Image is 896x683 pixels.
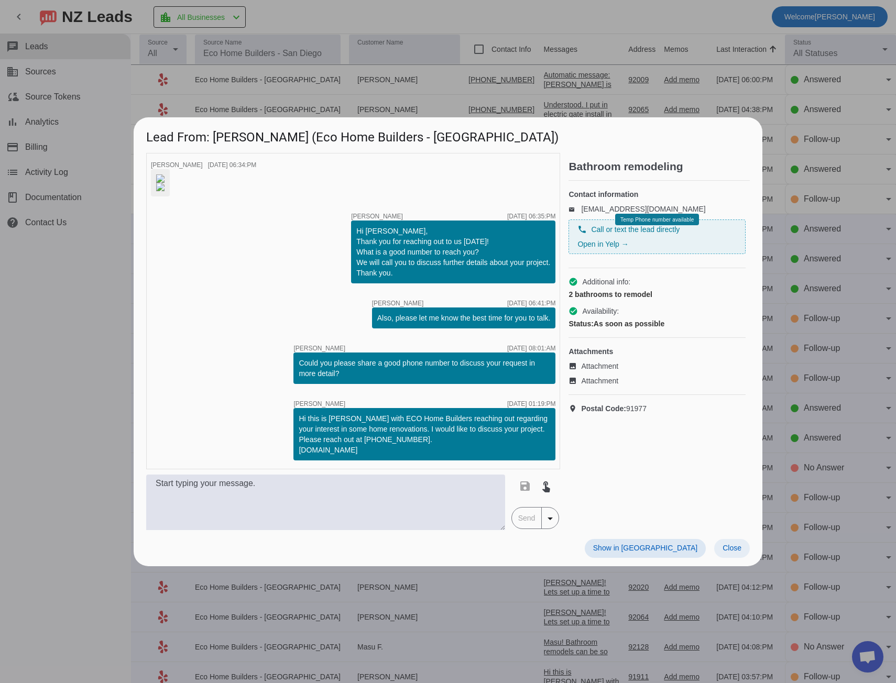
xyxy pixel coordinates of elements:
[582,306,619,316] span: Availability:
[134,117,762,152] h1: Lead From: [PERSON_NAME] (Eco Home Builders - [GEOGRAPHIC_DATA])
[569,361,746,371] a: Attachment
[569,161,750,172] h2: Bathroom remodeling
[569,289,746,300] div: 2 bathrooms to remodel
[585,539,706,558] button: Show in [GEOGRAPHIC_DATA]
[156,174,165,183] img: 4K__pItq1t5oqiJ_QBKE3A
[569,189,746,200] h4: Contact information
[581,376,618,386] span: Attachment
[581,404,626,413] strong: Postal Code:
[569,377,581,385] mat-icon: image
[356,226,550,278] div: Hi [PERSON_NAME], Thank you for reaching out to us [DATE]! What is a good number to reach you? We...
[569,306,578,316] mat-icon: check_circle
[299,413,550,455] div: Hi this is [PERSON_NAME] with ECO Home Builders reaching out regarding your interest in some home...
[299,358,550,379] div: Could you please share a good phone number to discuss your request in more detail?​
[581,361,618,371] span: Attachment
[569,376,746,386] a: Attachment
[507,300,555,306] div: [DATE] 06:41:PM
[593,544,697,552] span: Show in [GEOGRAPHIC_DATA]
[569,320,593,328] strong: Status:
[507,345,555,351] div: [DATE] 08:01:AM
[156,183,165,191] img: dX1LyYHmToVSD-LI0Vcn3g
[569,404,581,413] mat-icon: location_on
[577,240,628,248] a: Open in Yelp →
[351,213,403,219] span: [PERSON_NAME]
[507,213,555,219] div: [DATE] 06:35:PM
[569,318,746,329] div: As soon as possible
[208,162,256,168] div: [DATE] 06:34:PM
[591,224,680,235] span: Call or text the lead directly
[577,225,587,234] mat-icon: phone
[544,512,556,525] mat-icon: arrow_drop_down
[723,544,741,552] span: Close
[293,345,345,351] span: [PERSON_NAME]
[582,277,630,287] span: Additional info:
[569,206,581,212] mat-icon: email
[569,346,746,357] h4: Attachments
[581,205,705,213] a: [EMAIL_ADDRESS][DOMAIN_NAME]
[151,161,203,169] span: [PERSON_NAME]
[581,403,647,414] span: 91977
[372,300,424,306] span: [PERSON_NAME]
[569,277,578,287] mat-icon: check_circle
[714,539,750,558] button: Close
[507,401,555,407] div: [DATE] 01:19:PM
[540,480,552,492] mat-icon: touch_app
[377,313,551,323] div: Also, please let me know the best time for you to talk.​
[620,217,694,223] span: Temp Phone number available
[293,401,345,407] span: [PERSON_NAME]
[569,362,581,370] mat-icon: image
